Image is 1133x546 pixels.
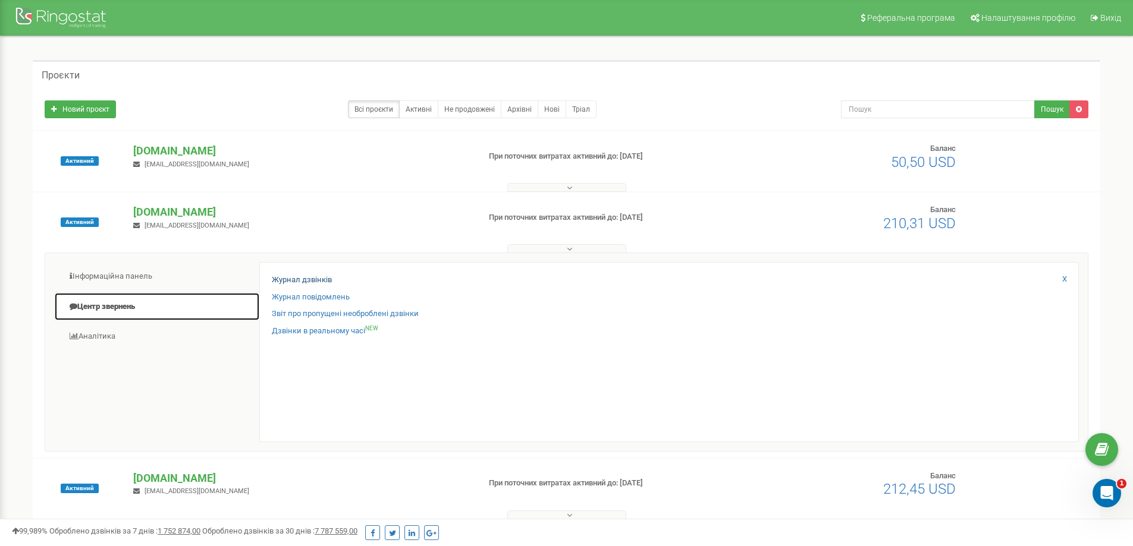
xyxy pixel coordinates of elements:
[61,484,99,493] span: Активний
[489,212,736,223] p: При поточних витратах активний до: [DATE]
[538,100,566,118] a: Нові
[438,100,501,118] a: Не продовжені
[12,526,48,535] span: 99,989%
[981,13,1075,23] span: Налаштування профілю
[1034,100,1070,118] button: Пошук
[54,262,260,291] a: Інформаційна панель
[145,160,249,168] span: [EMAIL_ADDRESS][DOMAIN_NAME]
[883,481,956,497] span: 212,45 USD
[1117,479,1126,488] span: 1
[315,526,357,535] u: 7 787 559,00
[145,487,249,495] span: [EMAIL_ADDRESS][DOMAIN_NAME]
[365,325,378,332] sup: NEW
[867,13,955,23] span: Реферальна програма
[272,326,378,337] a: Дзвінки в реальному часіNEW
[133,143,469,159] p: [DOMAIN_NAME]
[489,151,736,162] p: При поточних витратах активний до: [DATE]
[891,154,956,171] span: 50,50 USD
[45,100,116,118] a: Новий проєкт
[61,217,99,227] span: Активний
[489,478,736,489] p: При поточних витратах активний до: [DATE]
[158,526,200,535] u: 1 752 874,00
[1062,274,1067,285] a: X
[202,526,357,535] span: Оброблено дзвінків за 30 днів :
[930,471,956,480] span: Баланс
[133,471,469,486] p: [DOMAIN_NAME]
[501,100,538,118] a: Архівні
[841,100,1035,118] input: Пошук
[54,292,260,321] a: Центр звернень
[145,222,249,229] span: [EMAIL_ADDRESS][DOMAIN_NAME]
[272,274,332,286] a: Журнал дзвінків
[1100,13,1121,23] span: Вихід
[49,526,200,535] span: Оброблено дзвінків за 7 днів :
[930,144,956,153] span: Баланс
[399,100,438,118] a: Активні
[1093,479,1121,507] iframe: Intercom live chat
[883,215,956,232] span: 210,31 USD
[348,100,400,118] a: Всі проєкти
[930,205,956,214] span: Баланс
[272,292,350,303] a: Журнал повідомлень
[133,204,469,220] p: [DOMAIN_NAME]
[61,156,99,166] span: Активний
[54,322,260,351] a: Аналiтика
[272,308,419,320] a: Звіт про пропущені необроблені дзвінки
[42,70,80,81] h5: Проєкти
[566,100,597,118] a: Тріал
